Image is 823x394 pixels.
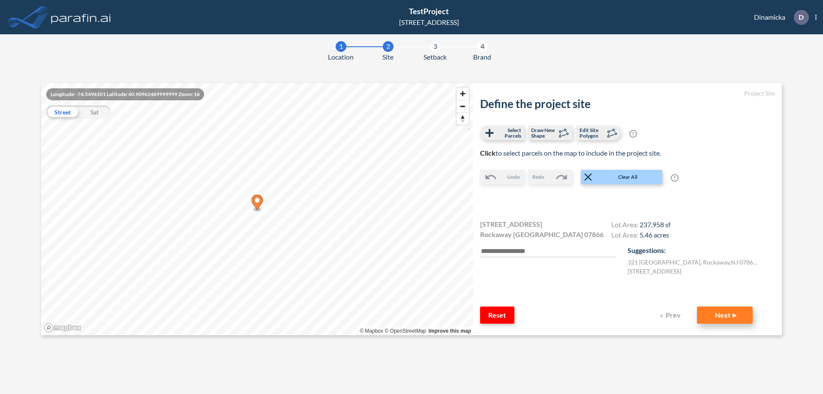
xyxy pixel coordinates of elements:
span: Reset bearing to north [457,113,469,125]
span: ? [671,174,679,182]
label: 321 [GEOGRAPHIC_DATA] , Rockaway , NJ 07866 , US [628,258,760,267]
img: logo [49,9,113,26]
b: Click [480,149,496,157]
button: Reset [480,307,514,324]
span: TestProject [409,6,449,16]
button: Next [697,307,753,324]
div: 2 [383,41,393,52]
div: 4 [477,41,488,52]
a: Improve this map [429,328,471,334]
button: Zoom out [457,100,469,112]
span: ? [629,130,637,138]
span: 237,958 sf [640,220,670,229]
span: Clear All [595,173,661,181]
span: Draw New Shape [531,127,556,138]
div: Sat [78,105,111,118]
span: 5.46 acres [640,231,669,239]
div: Longitude: -74.5496101 Latitude: 40.90962469999999 Zoom: 16 [46,88,204,100]
div: [STREET_ADDRESS] [399,17,459,27]
span: to select parcels on the map to include in the project site. [480,149,661,157]
div: Dinamicka [741,10,817,25]
div: Map marker [252,195,263,212]
a: OpenStreetMap [384,328,426,334]
button: Zoom in [457,87,469,100]
span: Rockaway [GEOGRAPHIC_DATA] 07866 [480,229,604,240]
button: Redo [528,170,572,184]
span: Setback [424,52,447,62]
p: D [799,13,804,21]
div: 3 [430,41,441,52]
button: Undo [480,170,524,184]
span: Redo [532,173,544,181]
a: Mapbox homepage [44,323,81,333]
h2: Define the project site [480,97,775,111]
span: Site [382,52,393,62]
span: Brand [473,52,491,62]
h4: Lot Area: [611,231,670,241]
a: Mapbox [360,328,383,334]
span: Location [328,52,354,62]
span: Undo [507,173,520,181]
button: Reset bearing to north [457,112,469,125]
p: Suggestions: [628,245,775,256]
label: [STREET_ADDRESS] [628,267,681,276]
h4: Lot Area: [611,220,670,231]
div: 1 [336,41,346,52]
canvas: Map [41,83,473,335]
div: Street [46,105,78,118]
button: Prev [654,307,688,324]
h5: Project Site [480,90,775,97]
button: Clear All [581,170,662,184]
span: Edit Site Polygon [580,127,605,138]
span: [STREET_ADDRESS] [480,219,542,229]
span: Select Parcels [496,127,521,138]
